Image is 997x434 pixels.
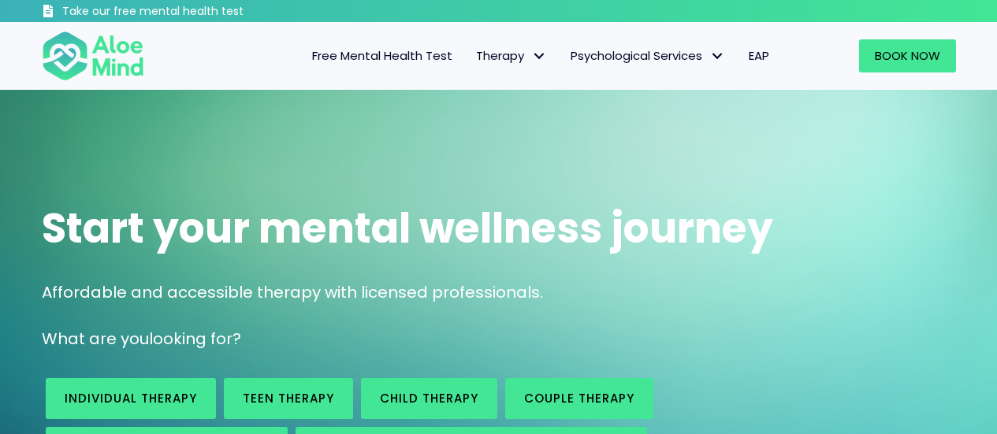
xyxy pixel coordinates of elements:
[464,39,559,72] a: TherapyTherapy: submenu
[476,47,547,64] span: Therapy
[737,39,781,72] a: EAP
[149,328,241,350] span: looking for?
[243,390,334,406] span: Teen Therapy
[165,39,781,72] nav: Menu
[571,47,725,64] span: Psychological Services
[42,4,328,22] a: Take our free mental health test
[859,39,956,72] a: Book Now
[46,378,216,419] a: Individual therapy
[361,378,497,419] a: Child Therapy
[706,45,729,68] span: Psychological Services: submenu
[312,47,452,64] span: Free Mental Health Test
[505,378,653,419] a: Couple therapy
[749,47,769,64] span: EAP
[42,328,149,350] span: What are you
[524,390,634,406] span: Couple therapy
[42,30,144,82] img: Aloe mind Logo
[875,47,940,64] span: Book Now
[42,281,956,304] p: Affordable and accessible therapy with licensed professionals.
[528,45,551,68] span: Therapy: submenu
[62,4,328,20] h3: Take our free mental health test
[42,199,773,257] span: Start your mental wellness journey
[300,39,464,72] a: Free Mental Health Test
[224,378,353,419] a: Teen Therapy
[559,39,737,72] a: Psychological ServicesPsychological Services: submenu
[380,390,478,406] span: Child Therapy
[65,390,197,406] span: Individual therapy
